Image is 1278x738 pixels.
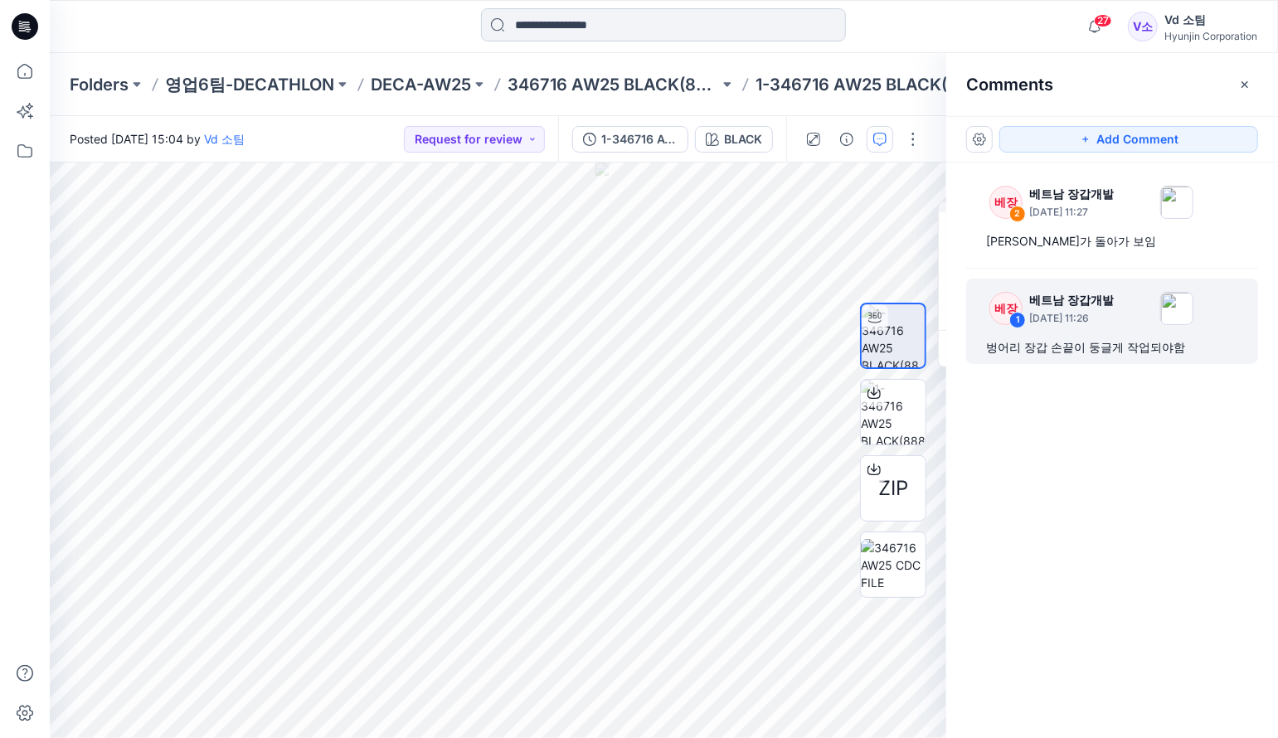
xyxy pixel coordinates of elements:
[1029,310,1114,327] p: [DATE] 11:26
[165,73,334,96] a: 영업6팀-DECATHLON
[695,126,773,153] button: BLACK
[989,186,1023,219] div: 베장
[70,130,245,148] span: Posted [DATE] 15:04 by
[70,73,129,96] a: Folders
[724,130,762,148] div: BLACK
[1094,14,1112,27] span: 27
[508,73,719,96] a: 346716 AW25 BLACK(8882209)-PAP
[371,73,471,96] a: DECA-AW25
[1029,204,1114,221] p: [DATE] 11:27
[1164,10,1257,30] div: Vd 소팀
[986,231,1238,251] div: [PERSON_NAME]가 돌아가 보임
[862,304,925,367] img: 1-346716 AW25 BLACK(8882209)-PAP
[986,337,1238,357] div: 벙어리 장갑 손끝이 둥글게 작업되야함
[861,380,926,444] img: 1-346716 AW25 BLACK(8882209)_SEAM TAPE
[833,126,860,153] button: Details
[1009,206,1026,222] div: 2
[999,126,1258,153] button: Add Comment
[601,130,678,148] div: 1-346716 AW25 BLACK(8882209)-PAP
[1164,30,1257,42] div: Hyunjin Corporation
[1009,312,1026,328] div: 1
[204,132,245,146] a: Vd 소팀
[1029,184,1114,204] p: 베트남 장갑개발
[1128,12,1158,41] div: V소
[572,126,688,153] button: 1-346716 AW25 BLACK(8882209)-PAP
[1029,290,1114,310] p: 베트남 장갑개발
[756,73,967,96] p: 1-346716 AW25 BLACK(8882209)-PAP
[966,75,1053,95] h2: Comments
[878,473,908,503] span: ZIP
[989,292,1023,325] div: 베장
[861,539,926,591] img: 346716 AW25 CDC FILE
